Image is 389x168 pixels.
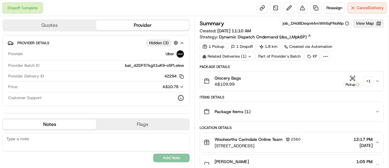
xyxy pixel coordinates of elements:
[130,84,184,90] button: A$10.78
[343,75,373,87] button: Pickup+1
[353,19,384,28] button: View Map
[200,102,384,121] button: Package Items (1)
[200,125,384,130] div: Location Details
[200,34,311,40] div: Strategy:
[8,95,42,101] span: Customer Support
[281,42,335,51] a: Created via Automation
[200,71,384,91] button: Grocery BagsA$109.99Pickup+1
[8,51,23,57] span: Provider
[356,159,373,165] span: 1:05 PM
[163,84,178,89] span: A$10.78
[326,5,342,11] span: Reassign
[146,39,180,47] button: Hidden (3)
[215,159,249,165] span: [PERSON_NAME]
[125,63,184,68] span: bat_d2DF5TkgX1uK9-o5PLeIew
[215,75,241,81] span: Grocery Bags
[219,34,307,40] span: Dynamic Dispatch Ondemand (dss_LMpk6P)
[228,42,256,51] div: 1 Dropoff
[200,28,251,34] span: Created:
[257,42,280,51] div: 1.8 km
[3,20,96,30] button: Quotes
[283,21,349,26] button: job_DHd8Deqn44mWit6qPNoNip
[200,52,254,61] div: Related Deliveries (1)
[3,120,96,129] button: Notes
[357,5,384,11] span: Cancel Delivery
[364,77,373,85] div: + 1
[96,20,189,30] button: Provider
[219,34,311,40] a: Dynamic Dispatch Ondemand (dss_LMpk6P)
[177,50,184,58] img: uber-new-logo.jpeg
[291,137,301,142] span: 2560
[217,28,251,34] span: [DATE] 11:10 AM
[215,109,250,115] span: Package Items ( 1 )
[200,64,384,69] div: Package Details
[164,73,184,79] button: 42294
[343,75,362,87] button: Pickup
[200,42,227,51] div: 1 Pickup
[215,143,303,149] span: [STREET_ADDRESS]
[324,2,345,13] button: Reassign
[200,132,384,152] button: Woolworths Carindale Online Team2560[STREET_ADDRESS]12:17 PM[DATE]
[200,21,224,26] h3: Summary
[166,51,174,57] span: Uber
[8,38,184,48] button: Provider DetailsHidden (3)
[343,82,362,87] div: Pickup
[347,2,387,13] button: CancelDelivery
[149,40,169,46] span: Hidden ( 3 )
[8,63,40,68] span: Provider Batch ID
[8,84,17,90] span: Price
[353,142,373,148] span: [DATE]
[200,95,384,100] div: Items Details
[215,81,241,87] span: A$109.99
[17,41,49,45] span: Provider Details
[96,120,189,129] button: Flags
[8,73,44,79] span: Provider Delivery ID
[305,52,320,61] div: XP
[353,136,373,142] span: 12:17 PM
[215,136,283,142] span: Woolworths Carindale Online Team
